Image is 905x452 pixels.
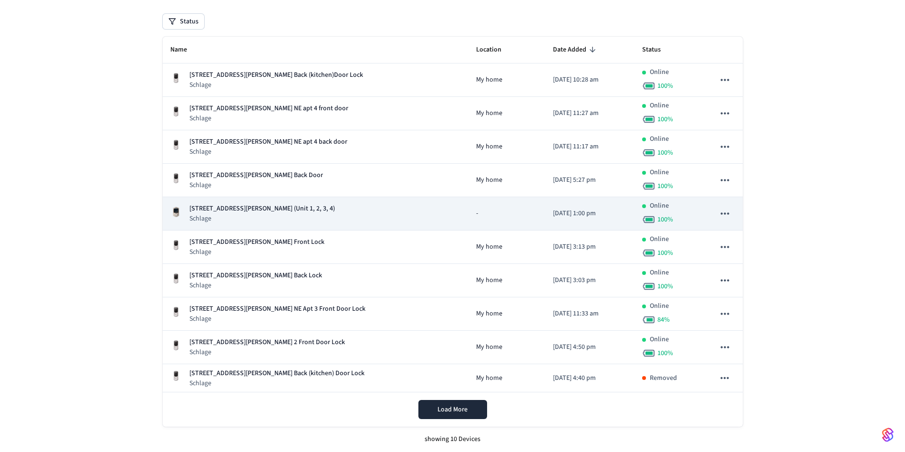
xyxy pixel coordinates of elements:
[189,170,323,180] p: [STREET_ADDRESS][PERSON_NAME] Back Door
[189,314,365,324] p: Schlage
[170,370,182,382] img: Yale Assure Touchscreen Wifi Smart Lock, Satin Nickel, Front
[476,75,502,85] span: My home
[189,337,345,347] p: [STREET_ADDRESS][PERSON_NAME] 2 Front Door Lock
[476,209,478,219] span: -
[418,400,487,419] button: Load More
[642,42,673,57] span: Status
[170,240,182,251] img: Yale Assure Touchscreen Wifi Smart Lock, Satin Nickel, Front
[657,181,673,191] span: 100 %
[189,137,347,147] p: [STREET_ADDRESS][PERSON_NAME] NE apt 4 back door
[189,281,322,290] p: Schlage
[476,175,502,185] span: My home
[476,42,514,57] span: Location
[650,67,669,77] p: Online
[189,104,348,114] p: [STREET_ADDRESS][PERSON_NAME] NE apt 4 front door
[650,301,669,311] p: Online
[553,108,626,118] p: [DATE] 11:27 am
[189,180,323,190] p: Schlage
[657,348,673,358] span: 100 %
[189,114,348,123] p: Schlage
[189,147,347,157] p: Schlage
[170,106,182,117] img: Yale Assure Touchscreen Wifi Smart Lock, Satin Nickel, Front
[170,173,182,184] img: Yale Assure Touchscreen Wifi Smart Lock, Satin Nickel, Front
[163,427,743,452] div: showing 10 Devices
[170,73,182,84] img: Yale Assure Touchscreen Wifi Smart Lock, Satin Nickel, Front
[553,275,626,285] p: [DATE] 3:03 pm
[650,234,669,244] p: Online
[189,271,322,281] p: [STREET_ADDRESS][PERSON_NAME] Back Lock
[476,108,502,118] span: My home
[189,247,324,257] p: Schlage
[650,373,677,383] p: Removed
[657,148,673,158] span: 100 %
[189,378,364,388] p: Schlage
[650,201,669,211] p: Online
[553,75,626,85] p: [DATE] 10:28 am
[553,175,626,185] p: [DATE] 5:27 pm
[170,273,182,284] img: Yale Assure Touchscreen Wifi Smart Lock, Satin Nickel, Front
[189,70,363,80] p: [STREET_ADDRESS][PERSON_NAME] Back (kitchen)Door Lock
[170,42,199,57] span: Name
[163,14,204,29] button: Status
[650,134,669,144] p: Online
[553,209,626,219] p: [DATE] 1:00 pm
[476,342,502,352] span: My home
[170,340,182,351] img: Yale Assure Touchscreen Wifi Smart Lock, Satin Nickel, Front
[657,248,673,258] span: 100 %
[657,115,673,124] span: 100 %
[553,373,626,383] p: [DATE] 4:40 pm
[189,80,363,90] p: Schlage
[189,368,364,378] p: [STREET_ADDRESS][PERSON_NAME] Back (kitchen) Door Lock
[657,215,673,224] span: 100 %
[170,206,182,218] img: Schlage Sense Smart Deadbolt with Camelot Trim, Front
[650,101,669,111] p: Online
[476,242,502,252] span: My home
[553,42,599,57] span: Date Added
[189,237,324,247] p: [STREET_ADDRESS][PERSON_NAME] Front Lock
[189,347,345,357] p: Schlage
[170,139,182,151] img: Yale Assure Touchscreen Wifi Smart Lock, Satin Nickel, Front
[650,168,669,178] p: Online
[657,315,670,325] span: 84 %
[476,275,502,285] span: My home
[650,268,669,278] p: Online
[189,204,335,214] p: [STREET_ADDRESS][PERSON_NAME] (Unit 1, 2, 3, 4)
[553,142,626,152] p: [DATE] 11:17 am
[189,214,335,223] p: Schlage
[476,373,502,383] span: My home
[476,142,502,152] span: My home
[189,304,365,314] p: [STREET_ADDRESS][PERSON_NAME] NE Apt 3 Front Door Lock
[553,242,626,252] p: [DATE] 3:13 pm
[437,405,468,414] span: Load More
[553,342,626,352] p: [DATE] 4:50 pm
[163,37,743,392] table: sticky table
[170,306,182,318] img: Yale Assure Touchscreen Wifi Smart Lock, Satin Nickel, Front
[476,309,502,319] span: My home
[657,81,673,91] span: 100 %
[553,309,626,319] p: [DATE] 11:33 am
[882,427,894,442] img: SeamLogoGradient.69752ec5.svg
[657,282,673,291] span: 100 %
[650,335,669,345] p: Online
